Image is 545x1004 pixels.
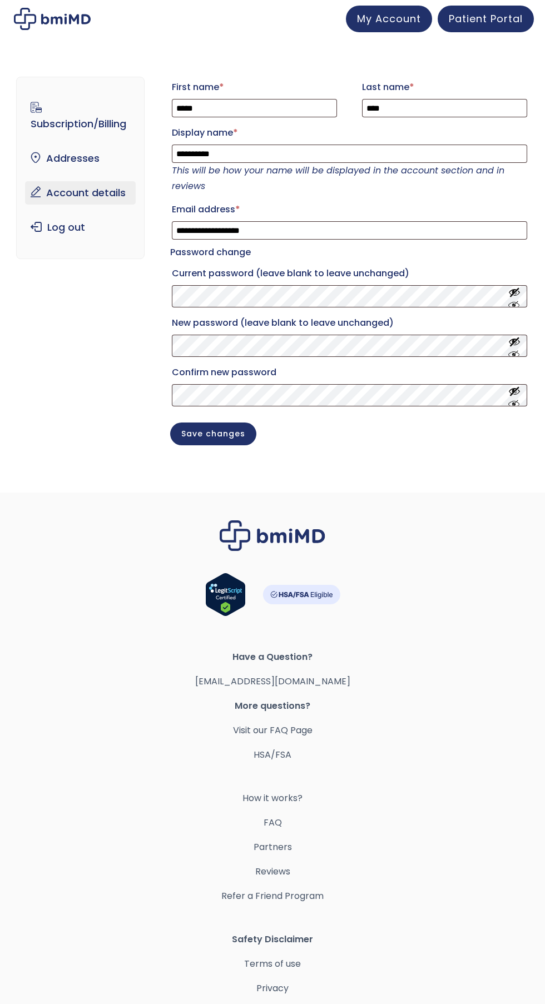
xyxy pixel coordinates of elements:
a: FAQ [17,815,528,831]
label: Email address [172,201,527,218]
a: Reviews [17,864,528,879]
a: Subscription/Billing [25,97,135,136]
span: My Account [357,12,421,26]
a: Terms of use [17,956,528,972]
label: Last name [362,78,527,96]
label: Confirm new password [172,364,527,381]
label: Display name [172,124,527,142]
nav: Account pages [16,77,144,259]
span: Safety Disclaimer [17,932,528,947]
img: HSA-FSA [262,585,340,604]
a: Refer a Friend Program [17,888,528,904]
button: Save changes [170,423,256,445]
a: Patient Portal [438,6,534,32]
a: Privacy [17,981,528,996]
img: Brand Logo [220,520,325,551]
button: Show password [508,385,521,406]
a: Addresses [25,147,135,170]
button: Show password [508,286,521,307]
em: This will be how your name will be displayed in the account section and in reviews [172,164,504,192]
legend: Password change [170,245,251,260]
img: Verify Approval for www.bmimd.com [205,573,246,617]
span: More questions? [17,698,528,714]
a: My Account [346,6,432,32]
button: Show password [508,336,521,356]
a: Visit our FAQ Page [233,724,313,737]
label: New password (leave blank to leave unchanged) [172,314,527,332]
a: [EMAIL_ADDRESS][DOMAIN_NAME] [195,675,350,688]
img: My account [14,8,91,30]
a: How it works? [17,791,528,806]
a: Log out [25,216,135,239]
a: HSA/FSA [254,748,291,761]
span: Patient Portal [449,12,523,26]
a: Verify LegitScript Approval for www.bmimd.com [205,573,246,622]
a: Account details [25,181,135,205]
span: Have a Question? [17,649,528,665]
label: First name [172,78,337,96]
label: Current password (leave blank to leave unchanged) [172,265,527,282]
a: Partners [17,839,528,855]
